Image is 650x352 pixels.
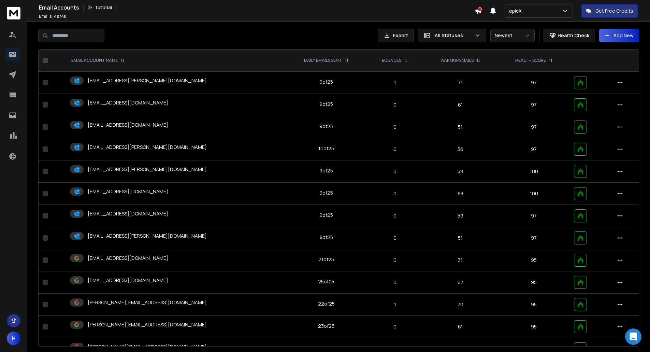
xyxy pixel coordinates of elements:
[509,8,524,14] p: epicX
[423,227,498,249] td: 51
[372,124,419,130] p: 0
[423,249,498,271] td: 31
[498,183,570,205] td: 100
[372,212,419,219] p: 0
[318,278,334,285] div: 25 of 25
[319,167,333,174] div: 9 of 25
[372,190,419,197] p: 0
[88,255,168,262] p: [EMAIL_ADDRESS][DOMAIN_NAME]
[88,233,207,239] p: [EMAIL_ADDRESS][PERSON_NAME][DOMAIN_NAME]
[423,316,498,338] td: 61
[498,94,570,116] td: 97
[318,256,334,263] div: 21 of 25
[498,72,570,94] td: 97
[372,301,419,308] p: 1
[423,116,498,138] td: 51
[319,212,333,219] div: 9 of 25
[88,343,207,350] p: [PERSON_NAME][EMAIL_ADDRESS][DOMAIN_NAME]
[372,257,419,264] p: 0
[88,77,207,84] p: [EMAIL_ADDRESS][PERSON_NAME][DOMAIN_NAME]
[498,294,570,316] td: 95
[423,72,498,94] td: 71
[498,138,570,160] td: 97
[88,321,207,328] p: [PERSON_NAME][EMAIL_ADDRESS][DOMAIN_NAME]
[71,58,125,63] div: EMAIL ACCOUNT NAME
[319,189,333,196] div: 9 of 25
[544,29,595,42] button: Health Check
[372,146,419,153] p: 0
[498,160,570,183] td: 100
[423,271,498,294] td: 67
[88,299,207,306] p: [PERSON_NAME][EMAIL_ADDRESS][DOMAIN_NAME]
[498,249,570,271] td: 95
[88,166,207,173] p: [EMAIL_ADDRESS][PERSON_NAME][DOMAIN_NAME]
[595,8,633,14] p: Get Free Credits
[558,32,589,39] p: Health Check
[372,101,419,108] p: 0
[318,345,335,352] div: 22 of 25
[318,323,334,329] div: 23 of 25
[372,279,419,286] p: 0
[498,227,570,249] td: 97
[7,332,20,345] button: H
[39,14,67,19] p: Emails :
[423,205,498,227] td: 59
[39,3,475,12] div: Email Accounts
[498,271,570,294] td: 95
[581,4,638,18] button: Get Free Credits
[515,58,546,63] p: HEALTH SCORE
[304,58,342,63] p: DAILY EMAILS SENT
[378,29,414,42] button: Export
[88,188,168,195] p: [EMAIL_ADDRESS][DOMAIN_NAME]
[372,79,419,86] p: 1
[88,277,168,284] p: [EMAIL_ADDRESS][DOMAIN_NAME]
[88,144,207,151] p: [EMAIL_ADDRESS][PERSON_NAME][DOMAIN_NAME]
[435,32,472,39] p: All Statuses
[625,328,641,345] div: Open Intercom Messenger
[423,183,498,205] td: 63
[423,294,498,316] td: 70
[372,235,419,241] p: 0
[490,29,535,42] button: Newest
[88,122,168,128] p: [EMAIL_ADDRESS][DOMAIN_NAME]
[372,168,419,175] p: 0
[319,123,333,130] div: 9 of 25
[88,210,168,217] p: [EMAIL_ADDRESS][DOMAIN_NAME]
[319,79,333,85] div: 9 of 25
[319,101,333,108] div: 9 of 25
[320,234,333,241] div: 8 of 25
[83,3,116,12] button: Tutorial
[318,145,334,152] div: 10 of 25
[498,116,570,138] td: 97
[599,29,639,42] button: Add New
[498,205,570,227] td: 97
[372,323,419,330] p: 0
[382,58,401,63] p: BOUNCES
[54,13,67,19] span: 40 / 40
[318,300,335,307] div: 22 of 25
[423,94,498,116] td: 61
[423,160,498,183] td: 58
[440,58,474,63] p: WARMUP EMAILS
[423,138,498,160] td: 36
[88,99,168,106] p: [EMAIL_ADDRESS][DOMAIN_NAME]
[498,316,570,338] td: 95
